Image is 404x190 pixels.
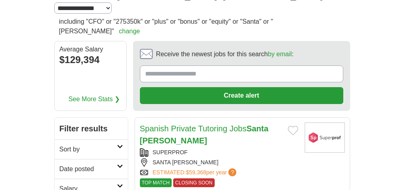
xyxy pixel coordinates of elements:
a: ESTIMATED:$59,368per year? [153,168,238,177]
a: See More Stats ❯ [68,94,120,104]
button: Add to favorite jobs [288,126,298,135]
img: Superprof logo [305,123,345,153]
a: Date posted [55,159,128,179]
span: TOP MATCH [140,178,172,187]
button: Create alert [140,87,343,104]
a: SUPERPROF [153,149,188,155]
h2: including "CFO" or "275350k" or "plus" or "bonus" or "equity" or "Santa" or "[PERSON_NAME]" [59,17,345,36]
span: Receive the newest jobs for this search : [156,49,293,59]
div: Average Salary [59,46,121,53]
h2: Filter results [55,118,128,139]
div: SANTA [PERSON_NAME] [140,158,298,167]
span: $59,368 [186,169,206,176]
strong: [PERSON_NAME] [140,136,207,145]
span: ? [228,168,236,176]
h2: Date posted [59,164,117,174]
strong: Santa [246,124,268,133]
span: CLOSING SOON [173,178,215,187]
div: $129,394 [59,53,121,67]
a: Sort by [55,139,128,159]
h2: Sort by [59,145,117,154]
a: Spanish Private Tutoring JobsSanta [PERSON_NAME] [140,124,269,145]
a: by email [268,51,292,57]
a: change [119,28,140,35]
